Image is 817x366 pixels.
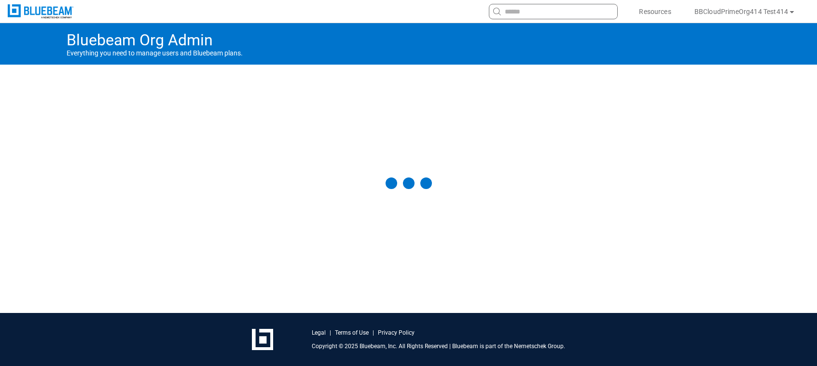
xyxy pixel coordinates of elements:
a: Terms of Use [335,329,369,337]
div: Everything you need to manage users and Bluebeam plans. [59,23,759,65]
p: Copyright © 2025 Bluebeam, Inc. All Rights Reserved | Bluebeam is part of the Nemetschek Group. [312,342,565,350]
div: | | [312,329,415,337]
div: undefined [386,177,432,189]
button: Resources [627,4,682,19]
button: BBCloudPrimeOrg414 Test414 [683,4,807,19]
img: Bluebeam, Inc. [8,4,73,18]
a: Privacy Policy [378,329,415,337]
h1: Bluebeam Org Admin [67,31,751,49]
a: Legal [312,329,326,337]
